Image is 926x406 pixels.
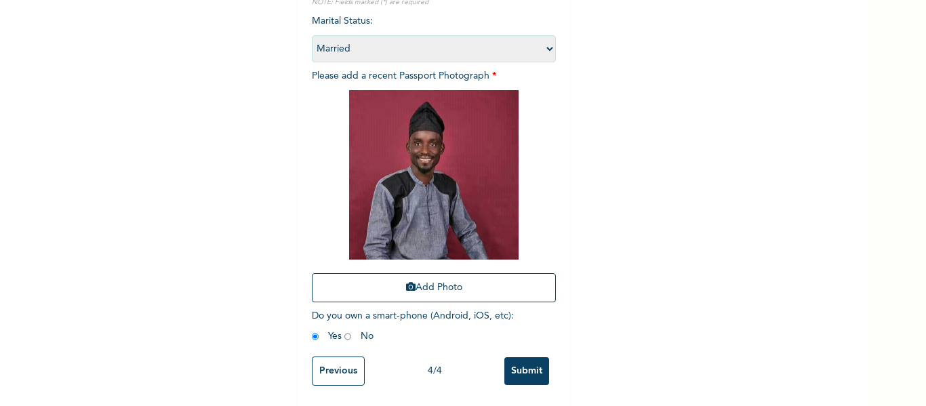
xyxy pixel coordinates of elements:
div: 4 / 4 [365,364,504,378]
button: Add Photo [312,273,556,302]
span: Marital Status : [312,16,556,54]
span: Please add a recent Passport Photograph [312,71,556,309]
span: Do you own a smart-phone (Android, iOS, etc) : Yes No [312,311,514,341]
img: Crop [349,90,519,260]
input: Submit [504,357,549,385]
input: Previous [312,357,365,386]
